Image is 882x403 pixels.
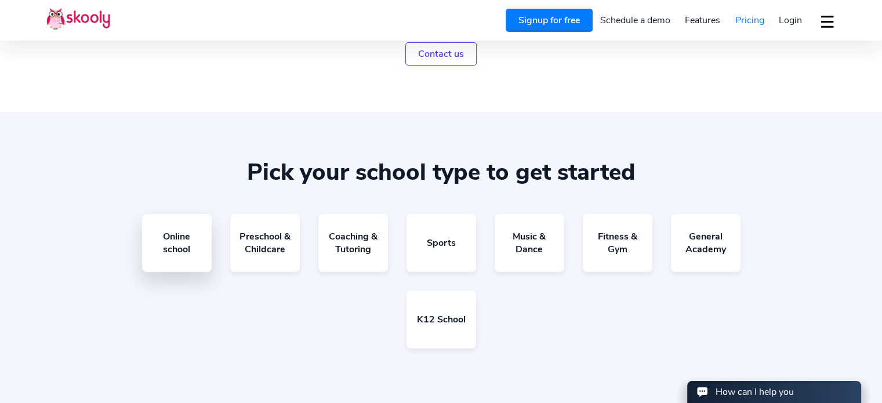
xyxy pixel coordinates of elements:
[583,214,652,272] a: Fitness & Gym
[771,11,810,30] a: Login
[819,8,836,35] button: dropdown menu
[406,291,476,348] a: K12 School
[406,214,476,272] a: Sports
[46,158,836,186] div: Pick your school type to get started
[405,42,477,66] a: Contact us
[230,214,300,272] a: Preschool & Childcare
[779,14,802,27] span: Login
[677,11,728,30] a: Features
[735,14,764,27] span: Pricing
[318,214,388,272] a: Coaching & Tutoring
[593,11,678,30] a: Schedule a demo
[46,8,110,30] img: Skooly
[506,9,593,32] a: Signup for free
[495,214,564,272] a: Music & Dance
[728,11,772,30] a: Pricing
[142,214,212,272] a: Online school
[671,214,741,272] a: General Academy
